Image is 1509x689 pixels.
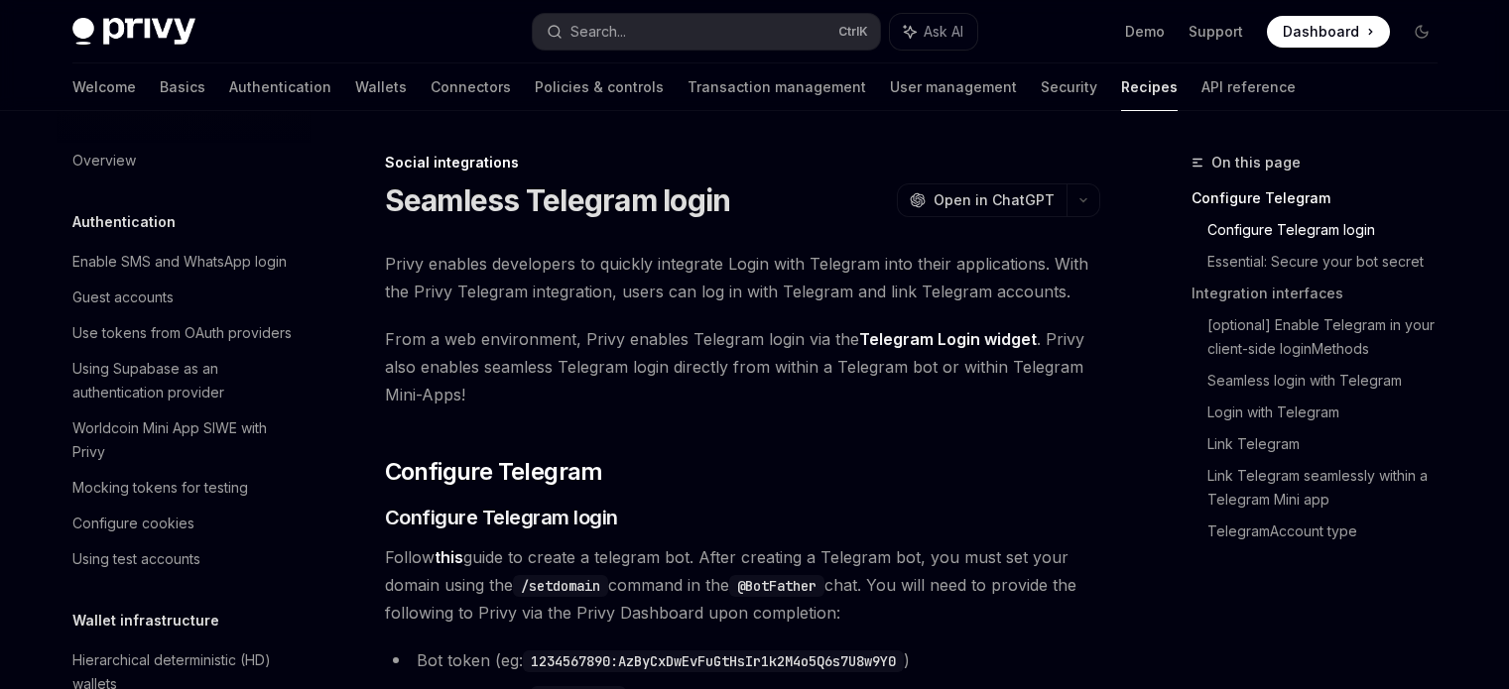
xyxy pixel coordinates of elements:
[1207,460,1453,516] a: Link Telegram seamlessly within a Telegram Mini app
[533,14,880,50] button: Search...CtrlK
[924,22,963,42] span: Ask AI
[385,182,731,218] h1: Seamless Telegram login
[72,476,248,500] div: Mocking tokens for testing
[535,63,664,111] a: Policies & controls
[72,149,136,172] div: Overview
[890,63,1017,111] a: User management
[1207,516,1453,547] a: TelegramAccount type
[1125,22,1165,42] a: Demo
[688,63,866,111] a: Transaction management
[72,547,200,571] div: Using test accounts
[72,512,194,535] div: Configure cookies
[57,280,311,315] a: Guest accounts
[1207,214,1453,246] a: Configure Telegram login
[1192,182,1453,214] a: Configure Telegram
[1121,63,1178,111] a: Recipes
[934,190,1055,210] span: Open in ChatGPT
[72,416,299,464] div: Worldcoin Mini App SIWE with Privy
[385,325,1100,408] span: From a web environment, Privy enables Telegram login via the . Privy also enables seamless Telegr...
[385,504,618,531] span: Configure Telegram login
[513,575,608,597] code: /setdomain
[57,244,311,280] a: Enable SMS and WhatsApp login
[57,410,311,470] a: Worldcoin Mini App SIWE with Privy
[72,18,195,46] img: dark logo
[897,183,1067,217] button: Open in ChatGPT
[57,315,311,351] a: Use tokens from OAuth providers
[729,575,824,597] code: @BotFather
[1189,22,1243,42] a: Support
[1207,428,1453,460] a: Link Telegram
[570,20,626,44] div: Search...
[57,351,311,410] a: Using Supabase as an authentication provider
[1192,278,1453,309] a: Integration interfaces
[385,646,1100,674] li: Bot token (eg: )
[1207,246,1453,278] a: Essential: Secure your bot secret
[859,329,1037,350] a: Telegram Login widget
[57,541,311,577] a: Using test accounts
[1207,365,1453,397] a: Seamless login with Telegram
[72,357,299,404] div: Using Supabase as an authentication provider
[72,321,292,345] div: Use tokens from OAuth providers
[1211,151,1301,174] span: On this page
[1267,16,1390,48] a: Dashboard
[72,210,176,234] h5: Authentication
[385,543,1100,627] span: Follow guide to create a telegram bot. After creating a Telegram bot, you must set your domain us...
[435,547,463,568] a: this
[1406,16,1438,48] button: Toggle dark mode
[57,506,311,541] a: Configure cookies
[72,250,287,274] div: Enable SMS and WhatsApp login
[838,24,868,40] span: Ctrl K
[385,456,603,488] span: Configure Telegram
[385,250,1100,305] span: Privy enables developers to quickly integrate Login with Telegram into their applications. With t...
[229,63,331,111] a: Authentication
[1207,309,1453,365] a: [optional] Enable Telegram in your client-side loginMethods
[1201,63,1296,111] a: API reference
[355,63,407,111] a: Wallets
[1207,397,1453,428] a: Login with Telegram
[385,153,1100,172] div: Social integrations
[57,470,311,506] a: Mocking tokens for testing
[1283,22,1359,42] span: Dashboard
[890,14,977,50] button: Ask AI
[72,63,136,111] a: Welcome
[523,650,904,672] code: 1234567890:AzByCxDwEvFuGtHsIr1k2M4o5Q6s7U8w9Y0
[72,609,219,632] h5: Wallet infrastructure
[1041,63,1097,111] a: Security
[57,143,311,178] a: Overview
[72,286,174,309] div: Guest accounts
[431,63,511,111] a: Connectors
[160,63,205,111] a: Basics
